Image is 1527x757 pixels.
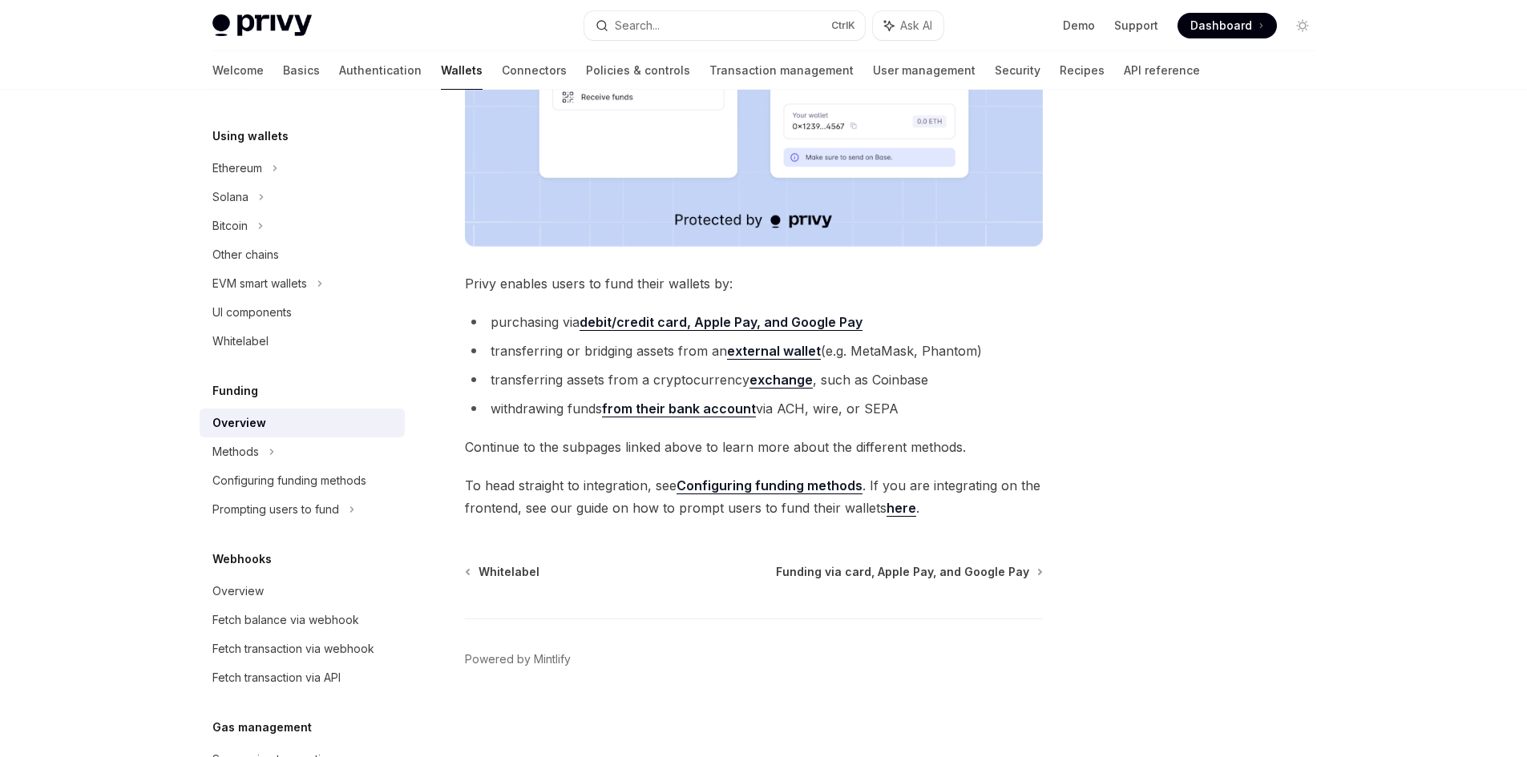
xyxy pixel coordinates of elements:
div: Whitelabel [212,332,269,351]
a: Whitelabel [467,564,539,580]
span: Dashboard [1190,18,1252,34]
a: Funding via card, Apple Pay, and Google Pay [776,564,1041,580]
strong: exchange [749,372,813,388]
div: EVM smart wallets [212,274,307,293]
a: Demo [1063,18,1095,34]
div: Other chains [212,245,279,264]
div: Overview [212,413,266,433]
h5: Funding [212,381,258,401]
a: Recipes [1060,51,1105,90]
a: Fetch balance via webhook [200,606,405,634]
h5: Gas management [212,718,312,737]
a: debit/credit card, Apple Pay, and Google Pay [580,314,862,331]
li: transferring or bridging assets from an (e.g. MetaMask, Phantom) [465,340,1043,362]
div: Bitcoin [212,216,248,236]
div: UI components [212,303,292,322]
a: User management [873,51,976,90]
a: Other chains [200,240,405,269]
div: Fetch balance via webhook [212,610,359,630]
div: Fetch transaction via webhook [212,639,374,658]
a: Configuring funding methods [677,477,862,494]
strong: external wallet [727,343,821,359]
span: Ask AI [900,18,932,34]
div: Fetch transaction via API [212,668,341,687]
a: Authentication [339,51,422,90]
span: Funding via card, Apple Pay, and Google Pay [776,564,1029,580]
a: Connectors [502,51,567,90]
a: external wallet [727,343,821,360]
span: To head straight to integration, see . If you are integrating on the frontend, see our guide on h... [465,474,1043,519]
li: withdrawing funds via ACH, wire, or SEPA [465,397,1043,420]
a: Wallets [441,51,483,90]
div: Configuring funding methods [212,471,366,490]
div: Solana [212,187,248,207]
a: Welcome [212,51,264,90]
h5: Webhooks [212,550,272,569]
div: Prompting users to fund [212,500,339,519]
a: Transaction management [709,51,854,90]
a: Overview [200,409,405,437]
a: API reference [1124,51,1200,90]
a: Configuring funding methods [200,466,405,495]
span: Continue to the subpages linked above to learn more about the different methods. [465,436,1043,458]
a: Dashboard [1178,13,1277,38]
a: Fetch transaction via webhook [200,634,405,663]
div: Ethereum [212,159,262,178]
span: Privy enables users to fund their wallets by: [465,272,1043,295]
a: Basics [283,51,320,90]
strong: debit/credit card, Apple Pay, and Google Pay [580,314,862,330]
a: exchange [749,372,813,389]
a: Fetch transaction via API [200,663,405,692]
a: Support [1114,18,1158,34]
div: Search... [615,16,660,35]
a: Powered by Mintlify [465,651,571,667]
img: light logo [212,14,312,37]
li: purchasing via [465,311,1043,333]
a: from their bank account [602,401,756,417]
div: Overview [212,582,264,601]
a: Whitelabel [200,327,405,356]
a: here [887,500,916,517]
a: UI components [200,298,405,327]
span: Ctrl K [831,19,855,32]
a: Security [995,51,1040,90]
button: Toggle dark mode [1290,13,1315,38]
button: Search...CtrlK [584,11,865,40]
a: Overview [200,577,405,606]
li: transferring assets from a cryptocurrency , such as Coinbase [465,368,1043,391]
button: Ask AI [873,11,943,40]
div: Methods [212,442,259,461]
span: Whitelabel [479,564,539,580]
h5: Using wallets [212,127,289,146]
a: Policies & controls [586,51,690,90]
